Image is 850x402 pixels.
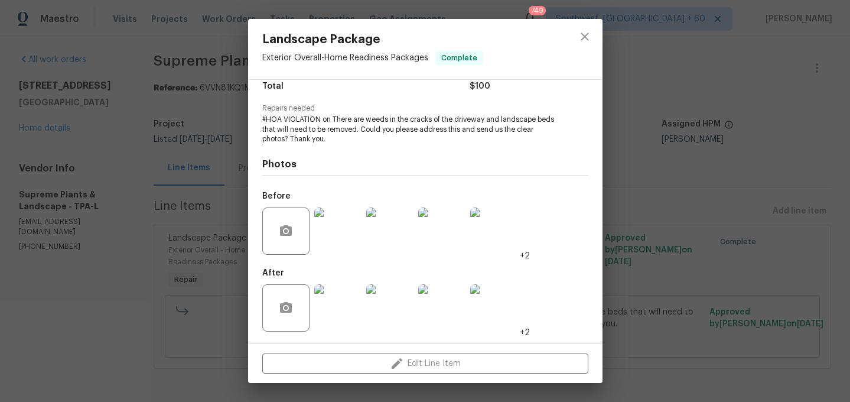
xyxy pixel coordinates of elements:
h5: After [262,269,284,277]
span: +2 [520,250,530,262]
span: Repairs needed [262,105,588,112]
span: +2 [520,327,530,339]
span: $100 [470,78,490,95]
span: #HOA VIOLATION on There are weeds in the cracks of the driveway and landscape beds that will need... [262,115,556,144]
span: Total [262,78,284,95]
span: Exterior Overall - Home Readiness Packages [262,54,428,62]
div: 749 [531,5,543,17]
span: Complete [437,52,482,64]
button: close [571,22,599,51]
span: Landscape Package [262,33,483,46]
h5: Before [262,192,291,200]
h4: Photos [262,158,588,170]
